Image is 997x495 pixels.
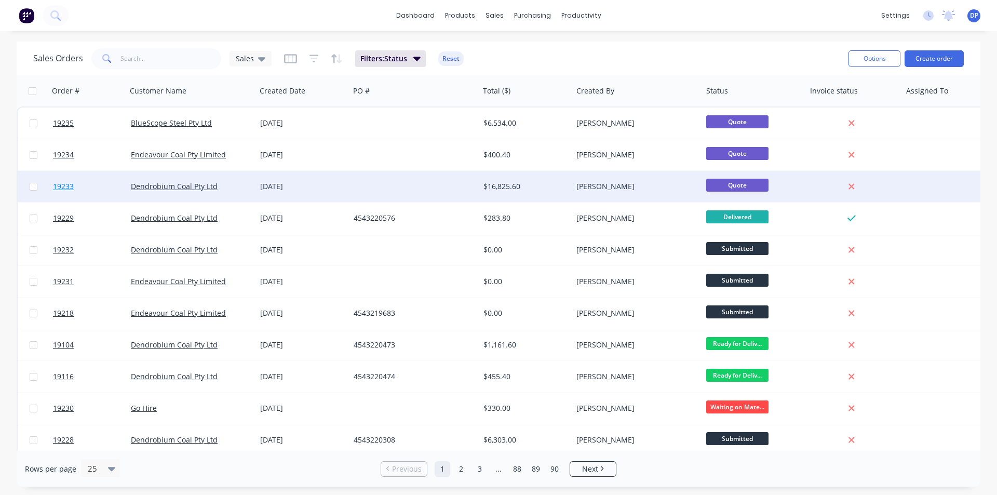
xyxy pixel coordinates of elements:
[260,308,345,318] div: [DATE]
[355,50,426,67] button: Filters:Status
[236,53,254,64] span: Sales
[483,308,564,318] div: $0.00
[706,210,769,223] span: Delivered
[706,432,769,445] span: Submitted
[131,276,226,286] a: Endeavour Coal Pty Limited
[576,150,692,160] div: [PERSON_NAME]
[706,147,769,160] span: Quote
[435,461,450,477] a: Page 1 is your current page
[706,242,769,255] span: Submitted
[453,461,469,477] a: Page 2
[706,305,769,318] span: Submitted
[260,403,345,413] div: [DATE]
[440,8,480,23] div: products
[472,461,488,477] a: Page 3
[582,464,598,474] span: Next
[53,213,74,223] span: 19229
[53,171,131,202] a: 19233
[131,435,218,445] a: Dendrobium Coal Pty Ltd
[376,461,621,477] ul: Pagination
[706,369,769,382] span: Ready for Deliv...
[53,435,74,445] span: 19228
[483,435,564,445] div: $6,303.00
[131,371,218,381] a: Dendrobium Coal Pty Ltd
[260,340,345,350] div: [DATE]
[706,274,769,287] span: Submitted
[576,86,614,96] div: Created By
[53,181,74,192] span: 19233
[53,393,131,424] a: 19230
[53,118,74,128] span: 19235
[53,371,74,382] span: 19116
[483,181,564,192] div: $16,825.60
[381,464,427,474] a: Previous page
[970,11,978,20] span: DP
[53,276,74,287] span: 19231
[483,118,564,128] div: $6,534.00
[576,245,692,255] div: [PERSON_NAME]
[706,179,769,192] span: Quote
[120,48,222,69] input: Search...
[509,461,525,477] a: Page 88
[53,329,131,360] a: 19104
[53,340,74,350] span: 19104
[848,50,900,67] button: Options
[576,181,692,192] div: [PERSON_NAME]
[260,150,345,160] div: [DATE]
[131,181,218,191] a: Dendrobium Coal Pty Ltd
[491,461,506,477] a: Jump forward
[483,86,510,96] div: Total ($)
[131,213,218,223] a: Dendrobium Coal Pty Ltd
[576,118,692,128] div: [PERSON_NAME]
[576,371,692,382] div: [PERSON_NAME]
[131,245,218,255] a: Dendrobium Coal Pty Ltd
[905,50,964,67] button: Create order
[483,340,564,350] div: $1,161.60
[33,53,83,63] h1: Sales Orders
[706,86,728,96] div: Status
[576,276,692,287] div: [PERSON_NAME]
[354,340,469,350] div: 4543220473
[131,308,226,318] a: Endeavour Coal Pty Limited
[53,150,74,160] span: 19234
[25,464,76,474] span: Rows per page
[53,203,131,234] a: 19229
[483,150,564,160] div: $400.40
[528,461,544,477] a: Page 89
[260,86,305,96] div: Created Date
[906,86,948,96] div: Assigned To
[876,8,915,23] div: settings
[354,435,469,445] div: 4543220308
[480,8,509,23] div: sales
[391,8,440,23] a: dashboard
[706,115,769,128] span: Quote
[53,245,74,255] span: 19232
[53,424,131,456] a: 19228
[130,86,186,96] div: Customer Name
[131,118,212,128] a: BlueScope Steel Pty Ltd
[260,435,345,445] div: [DATE]
[483,403,564,413] div: $330.00
[260,118,345,128] div: [DATE]
[570,464,616,474] a: Next page
[576,308,692,318] div: [PERSON_NAME]
[509,8,556,23] div: purchasing
[354,371,469,382] div: 4543220474
[53,308,74,318] span: 19218
[706,400,769,413] span: Waiting on Mate...
[353,86,370,96] div: PO #
[53,361,131,392] a: 19116
[53,298,131,329] a: 19218
[53,234,131,265] a: 19232
[52,86,79,96] div: Order #
[53,266,131,297] a: 19231
[547,461,562,477] a: Page 90
[576,340,692,350] div: [PERSON_NAME]
[438,51,464,66] button: Reset
[53,403,74,413] span: 19230
[483,245,564,255] div: $0.00
[53,139,131,170] a: 19234
[260,181,345,192] div: [DATE]
[810,86,858,96] div: Invoice status
[260,276,345,287] div: [DATE]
